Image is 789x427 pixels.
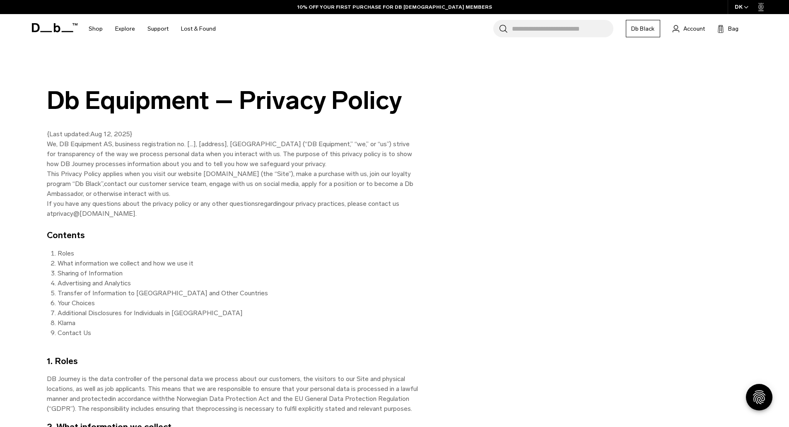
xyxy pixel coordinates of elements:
button: Bag [717,24,738,34]
a: Account [673,24,705,34]
span: 12 [104,130,111,138]
span: ”, [101,180,104,188]
span: , 202 [111,130,126,138]
a: Db Black [626,20,660,37]
a: Lost & Found [181,14,216,43]
span: Bag [728,24,738,33]
span: Db Equipment – Privacy Policy [47,85,402,116]
span: the Norwegian Data Protection Act and the EU General Data Protection Regulation (“GDPR”). The res... [47,395,409,413]
span: Contact Us [58,329,91,337]
span: [DOMAIN_NAME] [80,210,135,217]
a: Shop [89,14,103,43]
span: @ [73,210,80,217]
span: } [130,130,133,138]
span: . [325,160,326,168]
span: Transfer of Information to [GEOGRAPHIC_DATA] and Other Countries [58,289,268,297]
span: If you have any questions about the privacy policy or any other questions [47,200,258,207]
span: Account [683,24,705,33]
span: {Last updated: [47,130,90,138]
span: We, DB Equipment AS, business registration no. […], [address], [GEOGRAPHIC_DATA] (“DB Equipment,”... [47,140,412,168]
span: Contents [47,230,85,240]
span: privacy [53,210,73,217]
span: This Privacy Policy applies when you visit our website [DOMAIN_NAME] (the “Site”), make a purchas... [47,170,411,188]
span: Advertising and Analytics [58,279,131,287]
span: . [135,210,137,217]
span: Klarna [58,319,75,327]
span: in accordance with [111,395,165,403]
span: Aug [90,130,102,138]
span: contact our customer service team, engage with us on social media, apply for a position or to bec... [47,180,413,198]
span: 5 [126,130,130,138]
span: DB Journey is the data controller of the personal data we process about our customers, the visito... [47,375,418,403]
a: 10% OFF YOUR FIRST PURCHASE FOR DB [DEMOGRAPHIC_DATA] MEMBERS [297,3,492,11]
nav: Main Navigation [82,14,222,43]
span: processing is necessary to fulfil explicitly stated and relevant purposes. [205,405,412,413]
span: regarding [258,200,285,207]
a: Support [147,14,169,43]
a: Explore [115,14,135,43]
span: Roles [58,249,74,257]
span: Your Choices [58,299,95,307]
span: 1. Roles [47,356,78,366]
span: Sharing of Information [58,269,123,277]
span: What information we collect and how we use it [58,259,193,267]
span: Additional Disclosures for Individuals in [GEOGRAPHIC_DATA] [58,309,243,317]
